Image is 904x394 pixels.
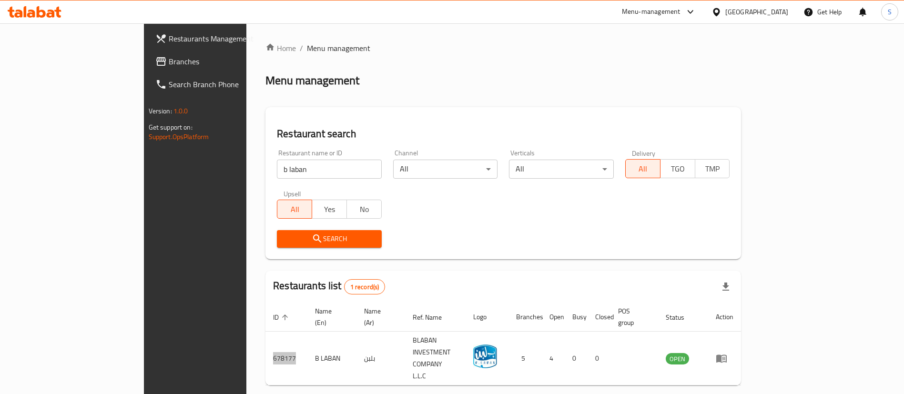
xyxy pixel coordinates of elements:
h2: Restaurants list [273,279,385,294]
span: Get support on: [149,121,193,133]
span: All [281,202,308,216]
span: POS group [618,305,647,328]
a: Branches [148,50,295,73]
span: S [888,7,892,17]
button: Search [277,230,382,248]
th: Busy [565,303,588,332]
th: Action [708,303,741,332]
div: Export file [714,275,737,298]
div: OPEN [666,353,689,364]
td: 0 [588,332,610,385]
button: All [625,159,660,178]
span: No [351,202,378,216]
label: Delivery [632,150,656,156]
div: Menu [716,353,733,364]
span: Ref. Name [413,312,454,323]
span: ID [273,312,291,323]
li: / [300,42,303,54]
span: Branches [169,56,287,67]
label: Upsell [284,190,301,197]
th: Logo [466,303,508,332]
th: Branches [508,303,542,332]
div: [GEOGRAPHIC_DATA] [725,7,788,17]
span: TMP [699,162,726,176]
a: Restaurants Management [148,27,295,50]
span: OPEN [666,354,689,364]
td: 0 [565,332,588,385]
td: 5 [508,332,542,385]
span: Name (Ar) [364,305,394,328]
table: enhanced table [265,303,741,385]
span: All [630,162,657,176]
span: Status [666,312,697,323]
img: B LABAN [473,344,497,368]
td: 4 [542,332,565,385]
a: Support.OpsPlatform [149,131,209,143]
button: Yes [312,200,347,219]
button: TMP [695,159,730,178]
th: Closed [588,303,610,332]
button: No [346,200,382,219]
div: All [393,160,498,179]
span: Yes [316,202,343,216]
span: Menu management [307,42,370,54]
span: Restaurants Management [169,33,287,44]
td: BLABAN INVESTMENT COMPANY L.L.C [405,332,466,385]
span: 1.0.0 [173,105,188,117]
span: Search [284,233,374,245]
span: Version: [149,105,172,117]
button: All [277,200,312,219]
a: Search Branch Phone [148,73,295,96]
span: 1 record(s) [345,283,385,292]
td: بلبن [356,332,405,385]
h2: Menu management [265,73,359,88]
nav: breadcrumb [265,42,741,54]
input: Search for restaurant name or ID.. [277,160,382,179]
div: Menu-management [622,6,681,18]
span: Search Branch Phone [169,79,287,90]
button: TGO [660,159,695,178]
span: Name (En) [315,305,345,328]
div: All [509,160,614,179]
th: Open [542,303,565,332]
span: TGO [664,162,691,176]
td: B LABAN [307,332,356,385]
h2: Restaurant search [277,127,730,141]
